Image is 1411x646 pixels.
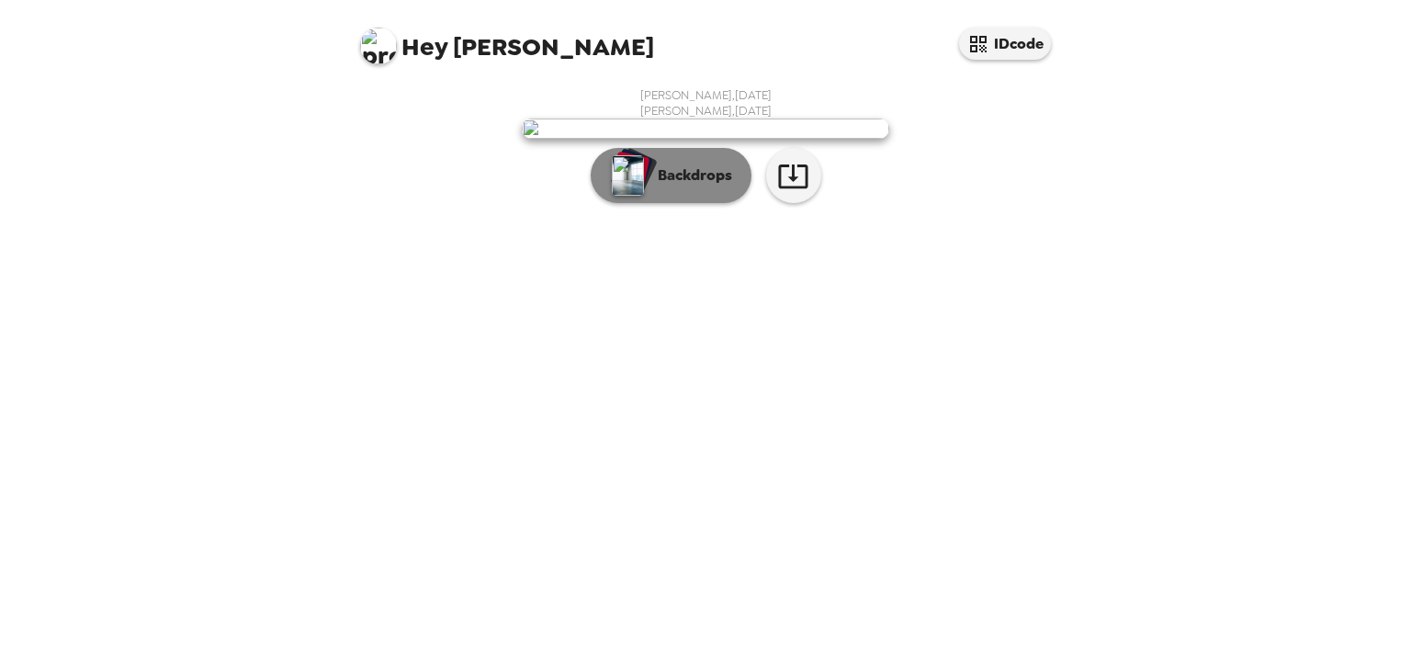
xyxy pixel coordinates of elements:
button: Backdrops [591,148,751,203]
span: [PERSON_NAME] , [DATE] [640,87,772,103]
img: profile pic [360,28,397,64]
p: Backdrops [649,164,732,187]
button: IDcode [959,28,1051,60]
span: [PERSON_NAME] [360,18,654,60]
span: Hey [401,30,447,63]
img: user [522,119,889,139]
span: [PERSON_NAME] , [DATE] [640,103,772,119]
